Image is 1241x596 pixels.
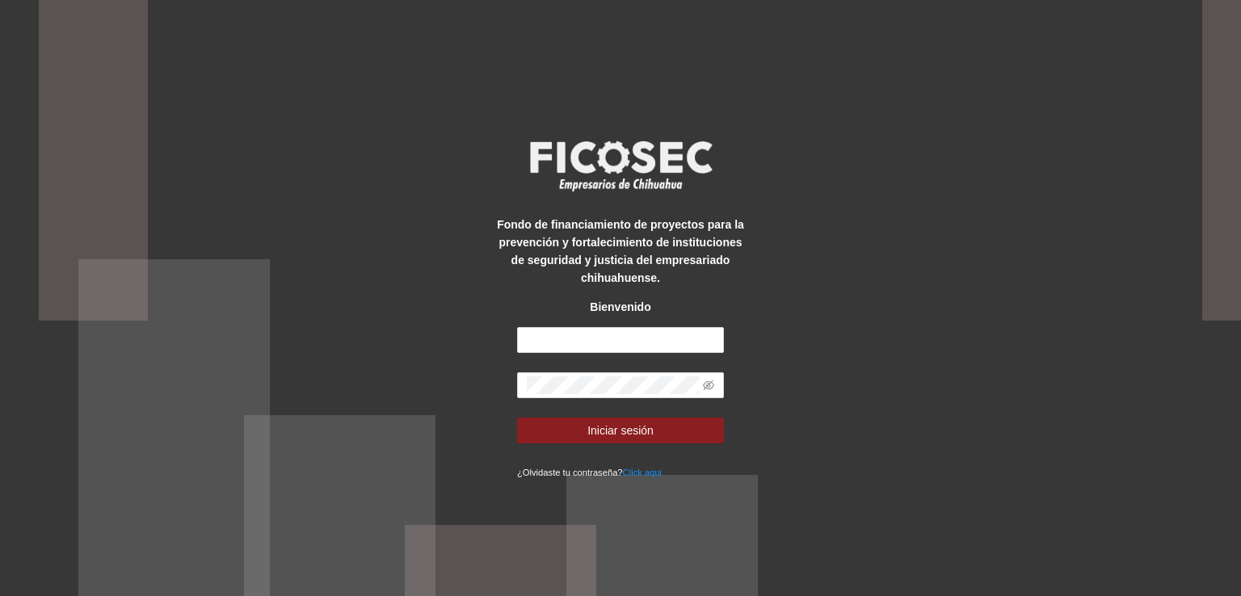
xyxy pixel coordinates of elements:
[520,136,721,195] img: logo
[587,422,654,439] span: Iniciar sesión
[623,468,663,477] a: Click aqui
[497,218,744,284] strong: Fondo de financiamiento de proyectos para la prevención y fortalecimiento de instituciones de seg...
[590,300,650,313] strong: Bienvenido
[517,418,724,443] button: Iniciar sesión
[517,468,662,477] small: ¿Olvidaste tu contraseña?
[703,380,714,391] span: eye-invisible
